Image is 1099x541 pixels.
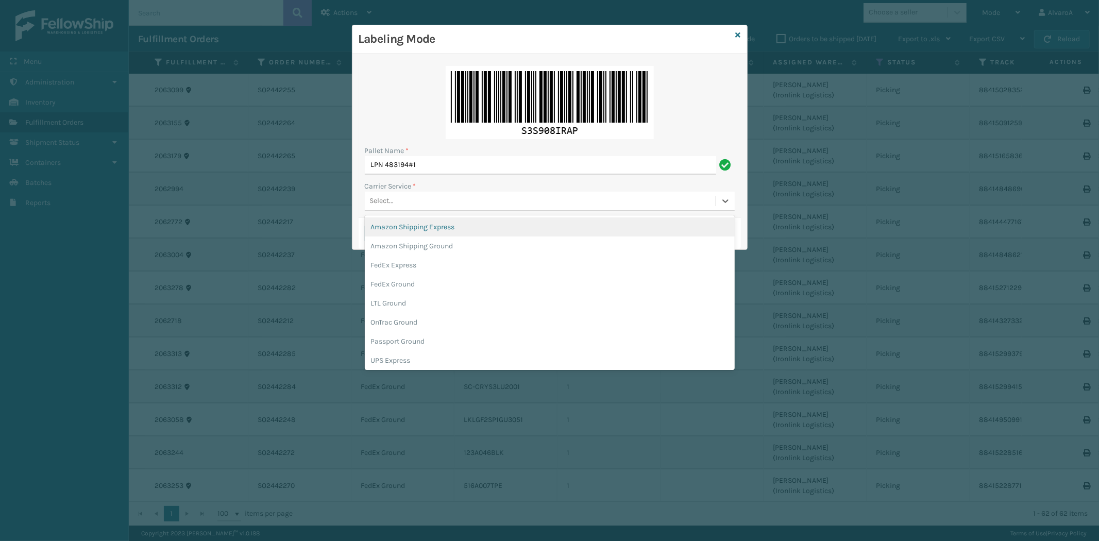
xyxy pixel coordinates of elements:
div: Passport Ground [365,332,735,351]
div: FedEx Express [365,256,735,275]
div: OnTrac Ground [365,313,735,332]
label: Pallet Name [365,145,409,156]
div: FedEx Ground [365,275,735,294]
div: LTL Ground [365,294,735,313]
h3: Labeling Mode [359,31,732,47]
div: Amazon Shipping Ground [365,236,735,256]
div: UPS Express [365,351,735,370]
div: Select... [370,196,394,207]
label: Carrier Service [365,181,416,192]
div: Amazon Shipping Express [365,217,735,236]
img: ylRpDYAAAAGSURBVAMAL34un3vrFqUAAAAASUVORK5CYII= [446,66,654,139]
